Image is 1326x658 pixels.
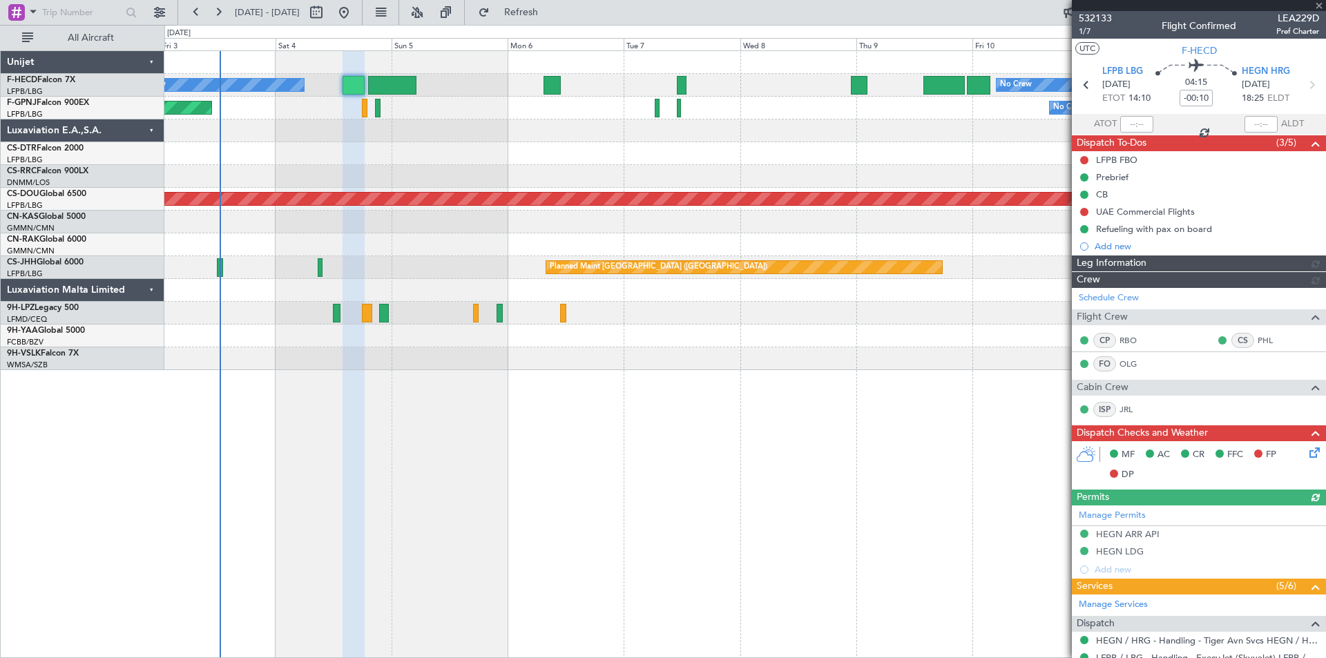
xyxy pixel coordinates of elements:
[1267,92,1289,106] span: ELDT
[7,167,37,175] span: CS-RRC
[1276,579,1296,593] span: (5/6)
[1102,78,1131,92] span: [DATE]
[1193,448,1204,462] span: CR
[7,304,35,312] span: 9H-LPZ
[1266,448,1276,462] span: FP
[7,314,47,325] a: LFMD/CEQ
[1242,78,1270,92] span: [DATE]
[1094,117,1117,131] span: ATOT
[7,360,48,370] a: WMSA/SZB
[1077,616,1115,632] span: Dispatch
[7,144,37,153] span: CS-DTR
[508,38,624,50] div: Mon 6
[7,246,55,256] a: GMMN/CMN
[7,327,85,335] a: 9H-YAAGlobal 5000
[1079,11,1112,26] span: 532133
[1276,135,1296,150] span: (3/5)
[7,76,75,84] a: F-HECDFalcon 7X
[1102,65,1143,79] span: LFPB LBG
[235,6,300,19] span: [DATE] - [DATE]
[7,190,39,198] span: CS-DOU
[1102,92,1125,106] span: ETOT
[1122,468,1134,482] span: DP
[7,258,84,267] a: CS-JHHGlobal 6000
[7,349,41,358] span: 9H-VSLK
[7,76,37,84] span: F-HECD
[1096,206,1195,217] div: UAE Commercial Flights
[1079,598,1148,612] a: Manage Services
[1096,171,1128,183] div: Prebrief
[7,304,79,312] a: 9H-LPZLegacy 500
[740,38,856,50] div: Wed 8
[1077,579,1113,594] span: Services
[1276,26,1319,37] span: Pref Charter
[7,223,55,233] a: GMMN/CMN
[7,327,38,335] span: 9H-YAA
[392,38,508,50] div: Sun 5
[1281,117,1304,131] span: ALDT
[7,213,86,221] a: CN-KASGlobal 5000
[1227,448,1243,462] span: FFC
[550,257,767,278] div: Planned Maint [GEOGRAPHIC_DATA] ([GEOGRAPHIC_DATA])
[1096,223,1212,235] div: Refueling with pax on board
[1095,240,1319,252] div: Add new
[7,144,84,153] a: CS-DTRFalcon 2000
[276,38,392,50] div: Sat 4
[1079,26,1112,37] span: 1/7
[42,2,122,23] input: Trip Number
[624,38,740,50] div: Tue 7
[7,86,43,97] a: LFPB/LBG
[7,349,79,358] a: 9H-VSLKFalcon 7X
[7,99,37,107] span: F-GPNJ
[36,33,146,43] span: All Aircraft
[472,1,555,23] button: Refresh
[7,337,44,347] a: FCBB/BZV
[1185,76,1207,90] span: 04:15
[1000,75,1032,95] div: No Crew
[167,28,191,39] div: [DATE]
[7,155,43,165] a: LFPB/LBG
[7,109,43,119] a: LFPB/LBG
[7,200,43,211] a: LFPB/LBG
[1182,43,1217,58] span: F-HECD
[15,27,150,49] button: All Aircraft
[1242,92,1264,106] span: 18:25
[1053,97,1085,118] div: No Crew
[7,167,88,175] a: CS-RRCFalcon 900LX
[1242,65,1290,79] span: HEGN HRG
[1128,92,1151,106] span: 14:10
[1077,135,1146,151] span: Dispatch To-Dos
[7,213,39,221] span: CN-KAS
[7,235,39,244] span: CN-RAK
[1276,11,1319,26] span: LEA229D
[1096,635,1319,646] a: HEGN / HRG - Handling - Tiger Avn Svcs HEGN / HRG
[856,38,972,50] div: Thu 9
[1077,425,1208,441] span: Dispatch Checks and Weather
[972,38,1088,50] div: Fri 10
[160,38,276,50] div: Fri 3
[7,190,86,198] a: CS-DOUGlobal 6500
[7,269,43,279] a: LFPB/LBG
[7,177,50,188] a: DNMM/LOS
[1096,154,1137,166] div: LFPB FBO
[1162,19,1236,33] div: Flight Confirmed
[7,235,86,244] a: CN-RAKGlobal 6000
[1122,448,1135,462] span: MF
[492,8,550,17] span: Refresh
[1096,188,1108,200] div: CB
[7,258,37,267] span: CS-JHH
[1157,448,1170,462] span: AC
[7,99,89,107] a: F-GPNJFalcon 900EX
[1075,42,1099,55] button: UTC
